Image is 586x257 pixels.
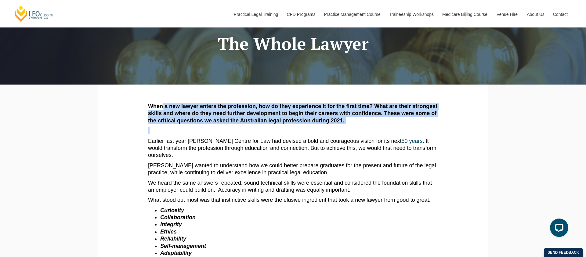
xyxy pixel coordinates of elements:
[229,1,282,27] a: Practical Legal Training
[160,221,182,227] em: Integrity
[282,1,319,27] a: CPD Programs
[148,138,438,159] p: Earlier last year [PERSON_NAME] Centre for Law had devised a bold and courageous vision for its n...
[160,214,196,220] em: Collaboration
[148,162,438,176] p: [PERSON_NAME] wanted to understand how we could better prepare graduates for the present and futu...
[522,1,548,27] a: About Us
[548,1,572,27] a: Contact
[160,250,192,256] em: Adaptability
[320,1,385,27] a: Practice Management Course
[545,216,571,242] iframe: LiveChat chat widget
[160,243,206,249] em: Self-management
[148,103,437,124] strong: When a new lawyer enters the profession, how do they experience it for the first time? What are t...
[14,5,54,22] a: [PERSON_NAME] Centre for Law
[160,207,184,213] em: Curiosity
[160,229,177,235] em: Ethics
[385,1,438,27] a: Traineeship Workshops
[492,1,522,27] a: Venue Hire
[160,236,186,242] em: Reliability
[102,34,484,53] h1: The Whole Lawyer
[438,1,492,27] a: Medicare Billing Course
[401,138,422,144] a: 50 years
[148,179,438,194] p: We heard the same answers repeated: sound technical skills were essential and considered the foun...
[148,197,438,204] p: What stood out most was that instinctive skills were the elusive ingredient that took a new lawye...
